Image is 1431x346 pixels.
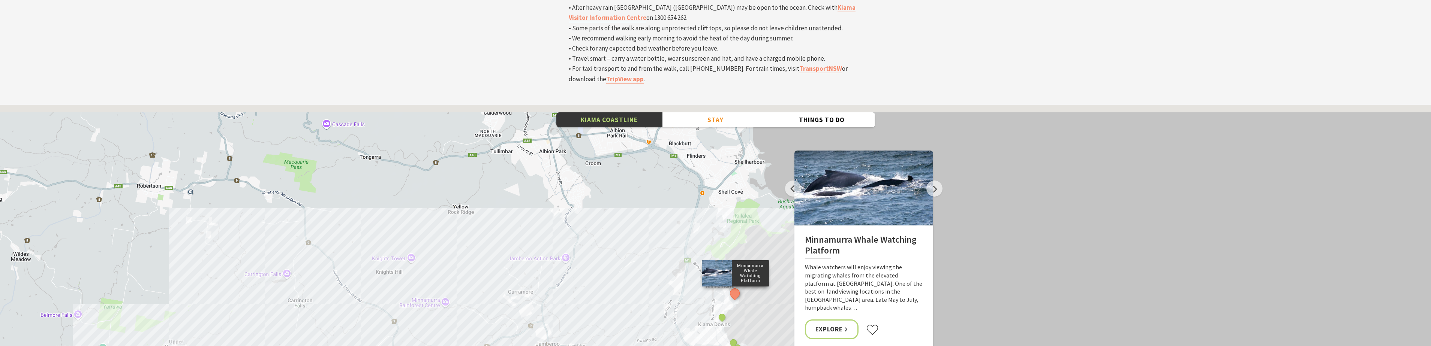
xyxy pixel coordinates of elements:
button: Previous [785,180,801,197]
button: See detail about Minnamurra Whale Watching Platform [728,286,742,300]
button: See detail about Jones Beach, Kiama Downs [717,312,727,322]
h2: Minnamurra Whale Watching Platform [805,234,923,259]
a: TransportNSW [799,64,842,73]
a: Explore [805,319,859,339]
button: Kiama Coastline [556,112,662,128]
button: Click to favourite Minnamurra Whale Watching Platform [866,324,879,336]
p: Whale watchers will enjoy viewing the migrating whales from the elevated platform at [GEOGRAPHIC_... [805,263,923,312]
p: • After heavy rain [GEOGRAPHIC_DATA] ([GEOGRAPHIC_DATA]) may be open to the ocean. Check with on ... [569,3,863,84]
button: Things To Do [769,112,875,128]
button: Next [926,180,943,197]
button: Stay [662,112,769,128]
a: TripView app [606,75,644,84]
p: Minnamurra Whale Watching Platform [731,262,769,284]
